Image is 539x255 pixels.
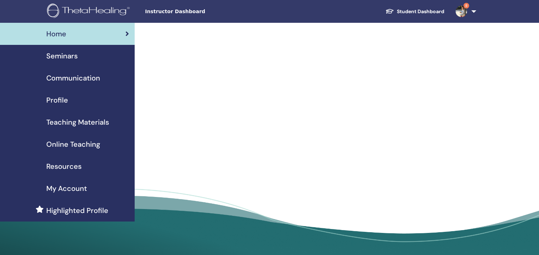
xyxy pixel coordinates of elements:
span: Seminars [46,51,78,61]
span: Instructor Dashboard [145,8,252,15]
span: Resources [46,161,82,172]
span: Profile [46,95,68,105]
span: 8 [463,3,469,9]
span: Online Teaching [46,139,100,150]
img: logo.png [47,4,132,20]
img: graduation-cap-white.svg [385,8,394,14]
span: Home [46,28,66,39]
span: My Account [46,183,87,194]
span: Communication [46,73,100,83]
span: Highlighted Profile [46,205,108,216]
img: default.jpg [456,6,467,17]
a: Student Dashboard [380,5,450,18]
span: Teaching Materials [46,117,109,127]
